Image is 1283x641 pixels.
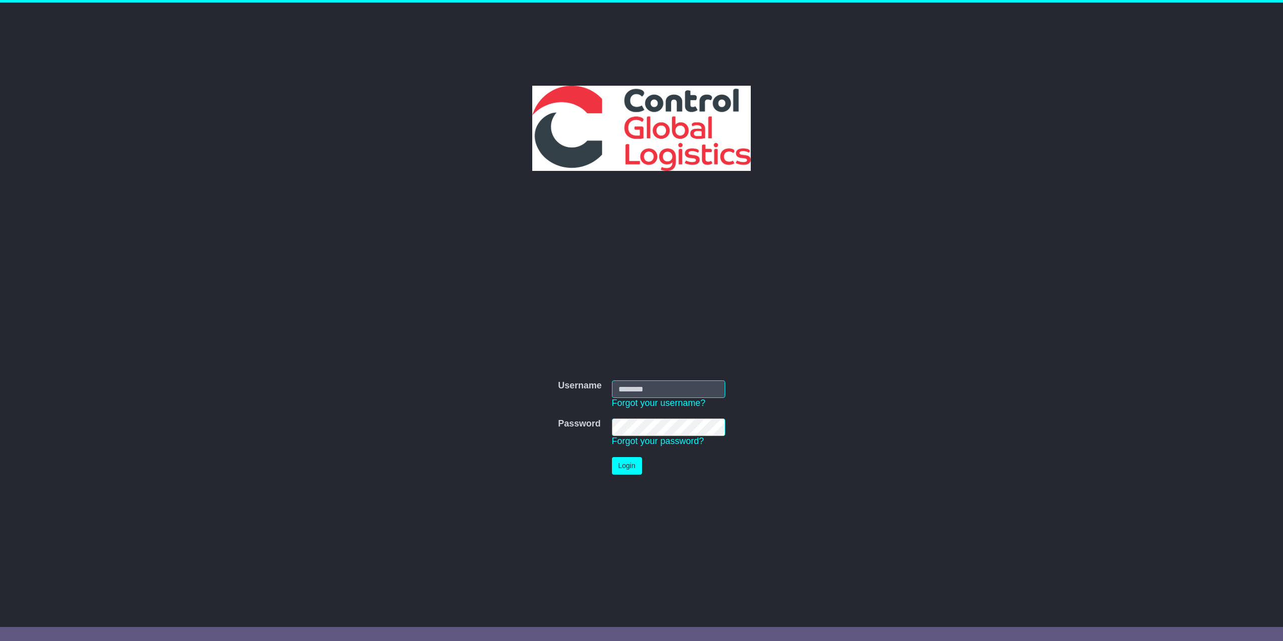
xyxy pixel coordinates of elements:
[612,398,706,408] a: Forgot your username?
[558,380,601,391] label: Username
[612,436,704,446] a: Forgot your password?
[532,86,750,171] img: Control Global Logistics PTY LTD
[612,457,642,475] button: Login
[558,418,600,430] label: Password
